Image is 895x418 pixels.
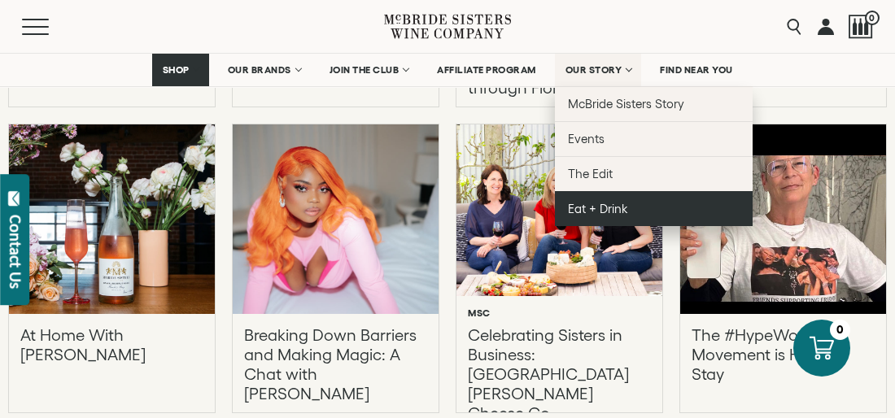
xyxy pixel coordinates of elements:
span: OUR BRANDS [228,64,291,76]
p: Celebrating Sisters in Business: [GEOGRAPHIC_DATA][PERSON_NAME] Cheese Co. [468,325,651,384]
a: Celebrating Sisters in Business: Point Reyes Farmstead Cheese Co. MSC Celebrating Sisters in Busi... [456,124,662,412]
span: McBride Sisters Story [568,97,684,111]
a: AFFILIATE PROGRAM [426,54,547,86]
span: 0 [865,11,880,25]
span: JOIN THE CLUB [330,64,399,76]
p: The #HypeWomen Movement is Here to Stay [692,325,875,384]
a: Breaking Down Barriers and Making Magic: A Chat with LU KALA Breaking Down Barriers and Making Ma... [233,124,439,412]
span: AFFILIATE PROGRAM [437,64,536,76]
a: McBride Sisters Story [555,86,753,121]
span: FIND NEAR YOU [660,64,733,76]
a: The Edit [555,156,753,191]
a: OUR STORY [555,54,642,86]
h6: MSC [468,307,491,319]
p: At Home With [PERSON_NAME] [20,325,203,384]
div: Contact Us [7,215,24,289]
span: Eat + Drink [568,202,628,216]
a: The #HypeWomen Movement is Here to Stay The #HypeWomen Movement is Here to Stay [680,124,886,412]
a: SHOP [152,54,209,86]
a: FIND NEAR YOU [649,54,744,86]
a: JOIN THE CLUB [319,54,419,86]
a: At Home With Christina Stembel At Home With [PERSON_NAME] [9,124,215,412]
a: OUR BRANDS [217,54,311,86]
span: OUR STORY [565,64,622,76]
div: 0 [830,320,850,340]
p: Breaking Down Barriers and Making Magic: A Chat with [PERSON_NAME] [244,325,427,384]
span: SHOP [163,64,190,76]
span: The Edit [568,167,613,181]
button: Mobile Menu Trigger [22,19,81,35]
a: Events [555,121,753,156]
a: Eat + Drink [555,191,753,226]
span: Events [568,132,605,146]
